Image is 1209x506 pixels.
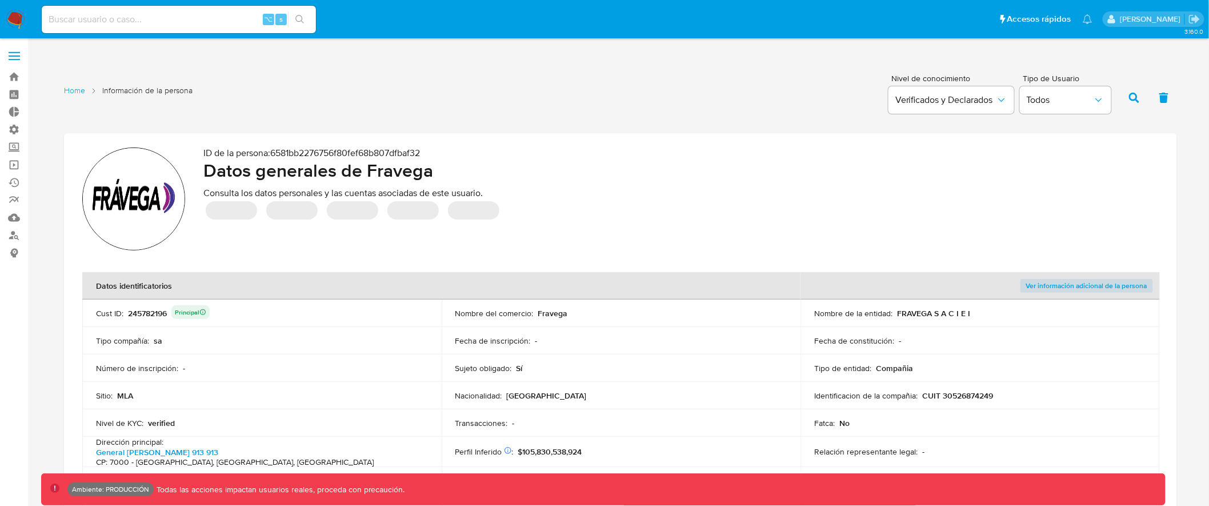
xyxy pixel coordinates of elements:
[64,81,193,113] nav: List of pages
[888,86,1014,114] button: Verificados y Declarados
[1020,86,1111,114] button: Todos
[1027,94,1093,106] span: Todos
[895,94,996,106] span: Verificados y Declarados
[154,484,405,495] p: Todas las acciones impactan usuarios reales, proceda con precaución.
[42,12,316,27] input: Buscar usuario o caso...
[102,85,193,96] span: Información de la persona
[1120,14,1184,25] p: diego.assum@mercadolibre.com
[891,74,1014,82] span: Nivel de conocimiento
[1007,13,1071,25] span: Accesos rápidos
[1023,74,1114,82] span: Tipo de Usuario
[64,85,85,96] a: Home
[1083,14,1092,24] a: Notificaciones
[1188,13,1200,25] a: Salir
[288,11,311,27] button: search-icon
[72,487,149,492] p: Ambiente: PRODUCCIÓN
[264,14,273,25] span: ⌥
[279,14,283,25] span: s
